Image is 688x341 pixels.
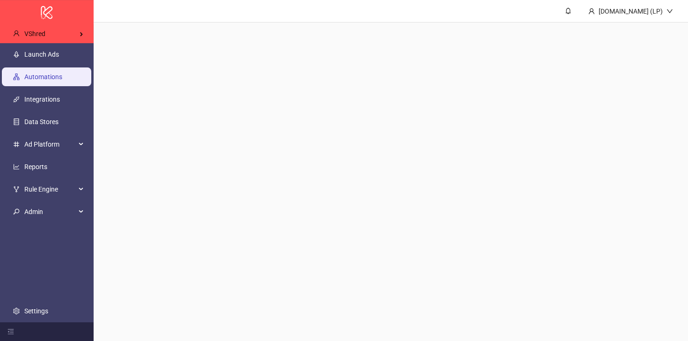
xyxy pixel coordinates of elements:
[565,7,571,14] span: bell
[666,8,673,15] span: down
[24,30,45,37] span: VShred
[24,307,48,315] a: Settings
[7,328,14,335] span: menu-fold
[13,30,20,37] span: user
[24,163,47,170] a: Reports
[588,8,595,15] span: user
[24,73,62,81] a: Automations
[13,208,20,215] span: key
[13,186,20,193] span: fork
[24,202,76,221] span: Admin
[24,51,59,58] a: Launch Ads
[24,118,59,126] a: Data Stores
[24,96,60,103] a: Integrations
[595,6,666,16] div: [DOMAIN_NAME] (LP)
[24,135,76,154] span: Ad Platform
[13,141,20,148] span: number
[24,180,76,199] span: Rule Engine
